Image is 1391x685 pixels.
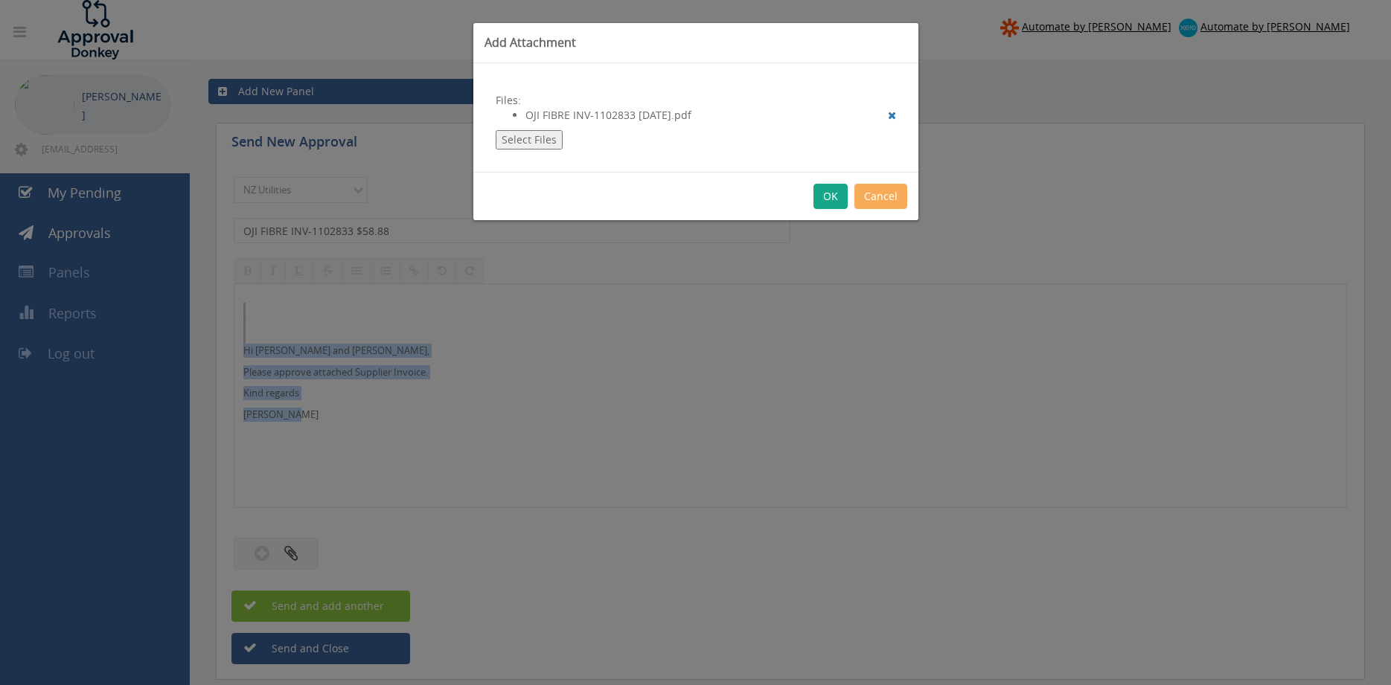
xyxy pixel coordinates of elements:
[525,108,896,123] li: OJI FIBRE INV-1102833 [DATE].pdf
[485,34,907,51] h3: Add Attachment
[854,184,907,209] button: Cancel
[496,130,563,149] button: Select Files
[473,63,918,172] div: Files:
[813,184,848,209] button: OK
